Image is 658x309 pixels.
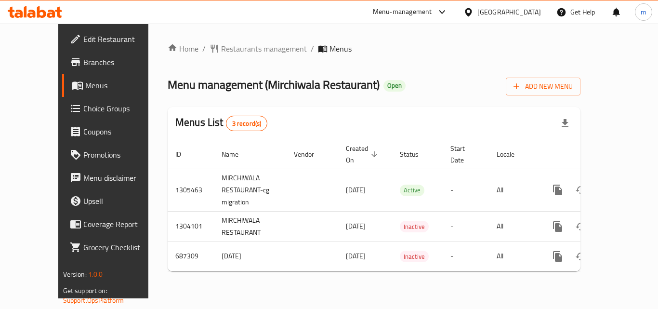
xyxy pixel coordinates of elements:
a: Grocery Checklist [62,236,168,259]
button: Change Status [569,245,592,268]
span: Add New Menu [513,81,573,93]
div: Total records count [226,116,268,131]
span: Promotions [83,149,160,161]
a: Menu disclaimer [62,166,168,189]
div: Export file [553,112,577,135]
td: 687309 [168,242,214,271]
span: [DATE] [346,220,366,232]
a: Promotions [62,143,168,166]
td: 1305463 [168,169,214,211]
a: Edit Restaurant [62,27,168,51]
th: Actions [539,140,646,169]
td: - [443,242,489,271]
a: Coverage Report [62,213,168,236]
td: - [443,169,489,211]
span: m [641,7,646,17]
td: - [443,211,489,242]
span: Menu management ( Mirchiwala Restaurant ) [168,74,380,95]
div: Open [383,80,406,92]
li: / [202,43,206,54]
span: Vendor [294,148,327,160]
h2: Menus List [175,115,267,131]
span: Menu disclaimer [83,172,160,184]
button: more [546,245,569,268]
span: Restaurants management [221,43,307,54]
button: Change Status [569,215,592,238]
span: Edit Restaurant [83,33,160,45]
td: MIRCHIWALA RESTAURANT [214,211,286,242]
div: Inactive [400,251,429,262]
td: All [489,242,539,271]
span: Inactive [400,221,429,232]
button: Change Status [569,178,592,202]
td: 1304101 [168,211,214,242]
button: Add New Menu [506,78,580,95]
button: more [546,215,569,238]
span: Name [222,148,251,160]
span: Status [400,148,431,160]
span: Coverage Report [83,218,160,230]
span: [DATE] [346,184,366,196]
a: Branches [62,51,168,74]
span: Get support on: [63,284,107,297]
td: All [489,211,539,242]
button: more [546,178,569,202]
td: [DATE] [214,242,286,271]
span: Active [400,185,424,196]
a: Choice Groups [62,97,168,120]
a: Home [168,43,198,54]
div: [GEOGRAPHIC_DATA] [477,7,541,17]
a: Upsell [62,189,168,213]
a: Support.OpsPlatform [63,294,124,307]
span: Start Date [450,143,477,166]
span: Created On [346,143,381,166]
span: Menus [85,80,160,91]
span: [DATE] [346,250,366,262]
div: Menu-management [373,6,432,18]
span: Inactive [400,251,429,262]
span: ID [175,148,194,160]
a: Restaurants management [210,43,307,54]
span: Open [383,81,406,90]
a: Menus [62,74,168,97]
li: / [311,43,314,54]
span: Upsell [83,195,160,207]
span: Branches [83,56,160,68]
td: MIRCHIWALA RESTAURANT-cg migration [214,169,286,211]
span: Coupons [83,126,160,137]
span: 3 record(s) [226,119,267,128]
span: 1.0.0 [88,268,103,281]
span: Locale [497,148,527,160]
table: enhanced table [168,140,646,271]
span: Choice Groups [83,103,160,114]
span: Grocery Checklist [83,242,160,253]
span: Version: [63,268,87,281]
span: Menus [329,43,352,54]
nav: breadcrumb [168,43,580,54]
td: All [489,169,539,211]
a: Coupons [62,120,168,143]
